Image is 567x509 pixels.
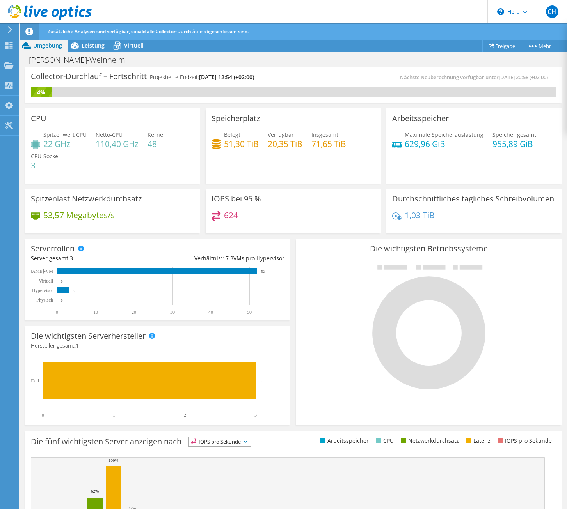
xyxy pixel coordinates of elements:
text: 30 [170,309,175,315]
h3: Die wichtigsten Serverhersteller [31,332,146,340]
text: 3 [254,412,257,418]
text: Physisch [36,297,53,303]
h4: 51,30 TiB [224,140,259,148]
h4: Hersteller gesamt: [31,341,284,350]
h3: Die wichtigsten Betriebssysteme [302,244,555,253]
span: Belegt [224,131,240,138]
h4: 624 [224,211,238,219]
text: 0 [56,309,58,315]
li: Arbeitsspeicher [318,437,369,445]
text: 1 [113,412,115,418]
h3: IOPS bei 95 % [212,194,261,203]
span: Zusätzliche Analysen sind verfügbar, sobald alle Collector-Durchläufe abgeschlossen sind. [48,28,249,35]
span: 17.3 [222,254,233,262]
text: Virtuell [39,278,53,284]
h4: 629,96 GiB [405,140,483,148]
span: CH [546,5,558,18]
h4: 22 GHz [43,140,87,148]
h3: CPU [31,114,46,123]
li: CPU [374,437,394,445]
h4: 53,57 Megabytes/s [43,211,115,219]
text: 52 [261,270,265,274]
li: Latenz [464,437,491,445]
h3: Serverrollen [31,244,75,253]
span: Maximale Speicherauslastung [405,131,483,138]
text: 10 [93,309,98,315]
h3: Speicherplatz [212,114,260,123]
h1: [PERSON_NAME]-Weinheim [25,56,137,64]
text: Hypervisor [32,288,53,293]
text: 62% [91,489,99,493]
span: 3 [70,254,73,262]
text: 20 [132,309,136,315]
text: 0 [42,412,44,418]
h4: 955,89 GiB [492,140,536,148]
span: 1 [76,342,79,349]
span: Insgesamt [311,131,338,138]
h3: Durchschnittliches tägliches Schreibvolumen [392,194,554,203]
text: Dell [31,378,39,384]
span: Netto-CPU [96,131,123,138]
svg: \n [497,8,504,15]
span: CPU-Sockel [31,152,60,160]
div: 4% [31,88,52,97]
span: Virtuell [124,42,144,49]
span: Umgebung [33,42,62,49]
li: Netzwerkdurchsatz [399,437,459,445]
span: Verfügbar [268,131,294,138]
text: 100% [108,458,119,463]
span: Kerne [148,131,163,138]
text: 0 [61,299,63,302]
span: [DATE] 12:54 (+02:00) [199,73,254,81]
span: Leistung [82,42,105,49]
text: 2 [184,412,186,418]
li: IOPS pro Sekunde [496,437,552,445]
text: 3 [260,378,262,383]
h4: 3 [31,161,60,170]
span: Nächste Neuberechnung verfügbar unter [400,74,552,81]
h4: 71,65 TiB [311,140,346,148]
span: IOPS pro Sekunde [189,437,251,446]
h4: 48 [148,140,163,148]
text: 0 [61,279,63,283]
a: Mehr [521,40,557,52]
text: 50 [247,309,252,315]
span: [DATE] 20:58 (+02:00) [499,74,548,81]
text: 3 [73,289,75,293]
a: Freigabe [482,40,521,52]
h4: 1,03 TiB [405,211,435,219]
h4: Projektierte Endzeit: [150,73,254,81]
h3: Arbeitsspeicher [392,114,449,123]
text: 40 [208,309,213,315]
h3: Spitzenlast Netzwerkdurchsatz [31,194,142,203]
span: Spitzenwert CPU [43,131,87,138]
span: Speicher gesamt [492,131,536,138]
div: Verhältnis: VMs pro Hypervisor [158,254,284,263]
div: Server gesamt: [31,254,158,263]
h4: 20,35 TiB [268,140,302,148]
h4: 110,40 GHz [96,140,139,148]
